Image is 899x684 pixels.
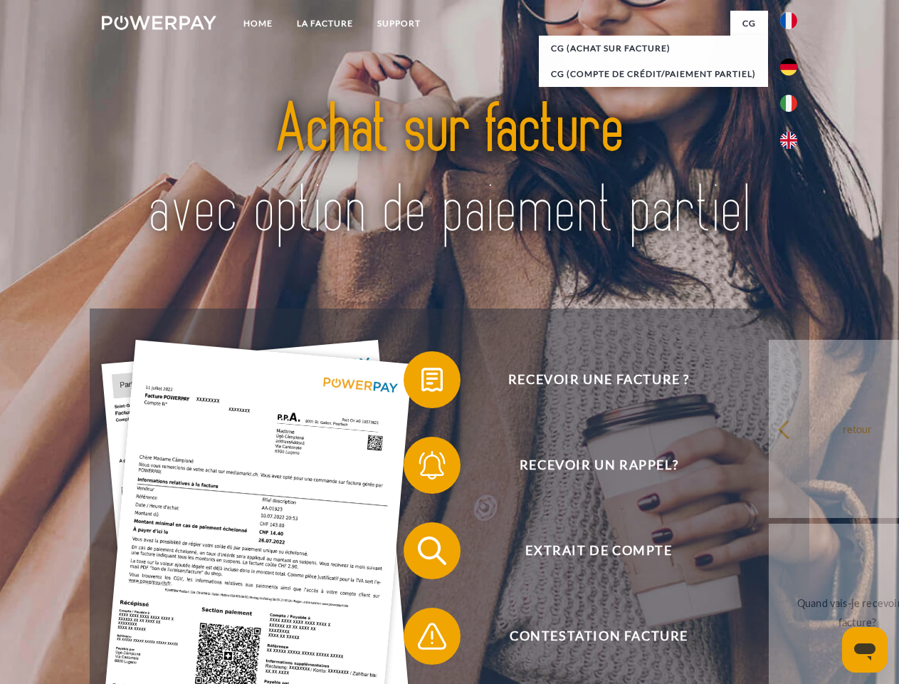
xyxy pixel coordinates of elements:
img: title-powerpay_fr.svg [136,68,763,273]
img: qb_search.svg [414,533,450,569]
a: LA FACTURE [285,11,365,36]
button: Recevoir une facture ? [404,351,774,408]
button: Contestation Facture [404,608,774,665]
button: Extrait de compte [404,522,774,579]
button: Recevoir un rappel? [404,437,774,494]
a: CG [730,11,768,36]
span: Extrait de compte [424,522,773,579]
span: Contestation Facture [424,608,773,665]
img: fr [780,12,797,29]
a: CG (Compte de crédit/paiement partiel) [539,61,768,87]
img: logo-powerpay-white.svg [102,16,216,30]
img: qb_bell.svg [414,447,450,483]
img: qb_warning.svg [414,618,450,654]
span: Recevoir une facture ? [424,351,773,408]
iframe: Bouton de lancement de la fenêtre de messagerie [842,627,888,673]
span: Recevoir un rappel? [424,437,773,494]
a: Home [231,11,285,36]
img: en [780,132,797,149]
a: CG (achat sur facture) [539,36,768,61]
img: it [780,95,797,112]
img: qb_bill.svg [414,362,450,398]
a: Support [365,11,433,36]
img: de [780,58,797,76]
